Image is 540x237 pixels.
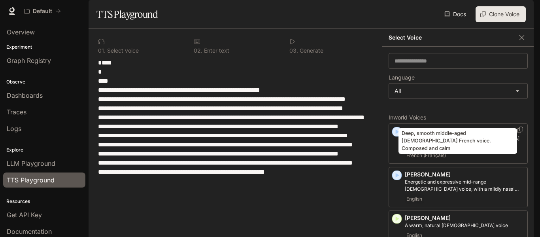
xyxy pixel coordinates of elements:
p: [PERSON_NAME] [405,171,524,178]
button: All workspaces [21,3,64,19]
p: Generate [298,48,323,53]
p: Energetic and expressive mid-range male voice, with a mildly nasal quality [405,178,524,193]
p: 0 2 . [194,48,202,53]
p: Language [389,75,415,80]
p: 0 3 . [289,48,298,53]
button: Clone Voice [476,6,526,22]
h1: TTS Playground [96,6,158,22]
div: Deep, smooth middle-aged [DEMOGRAPHIC_DATA] French voice. Composed and calm [398,128,517,154]
span: English [405,194,424,204]
button: Copy Voice ID [516,127,524,133]
div: All [389,83,527,99]
p: Select voice [106,48,139,53]
p: 0 1 . [98,48,106,53]
p: Enter text [202,48,229,53]
p: A warm, natural female voice [405,222,524,229]
span: French (Français) [405,151,447,160]
p: Default [33,8,52,15]
p: [PERSON_NAME] [405,214,524,222]
p: Inworld Voices [389,115,528,120]
a: Docs [443,6,469,22]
